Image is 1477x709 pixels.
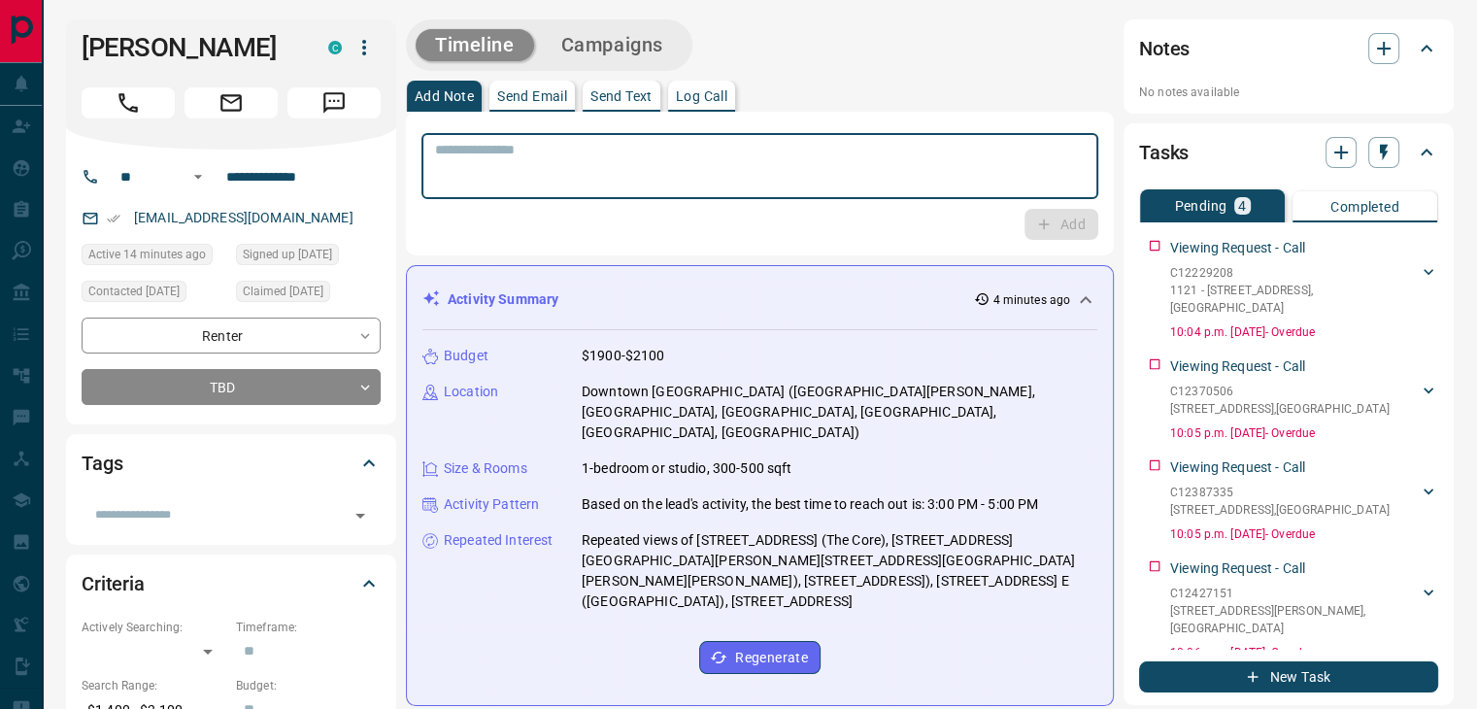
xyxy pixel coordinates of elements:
[1170,501,1390,519] p: [STREET_ADDRESS] , [GEOGRAPHIC_DATA]
[1170,581,1438,641] div: C12427151[STREET_ADDRESS][PERSON_NAME],[GEOGRAPHIC_DATA]
[328,41,342,54] div: condos.ca
[134,210,353,225] a: [EMAIL_ADDRESS][DOMAIN_NAME]
[1139,25,1438,72] div: Notes
[185,87,278,118] span: Email
[1170,260,1438,321] div: C122292081121 - [STREET_ADDRESS],[GEOGRAPHIC_DATA]
[82,440,381,487] div: Tags
[1170,484,1390,501] p: C12387335
[582,530,1097,612] p: Repeated views of [STREET_ADDRESS] (The Core), [STREET_ADDRESS][GEOGRAPHIC_DATA][PERSON_NAME][STR...
[1170,383,1390,400] p: C12370506
[1139,661,1438,692] button: New Task
[1238,199,1246,213] p: 4
[236,619,381,636] p: Timeframe:
[107,212,120,225] svg: Email Verified
[444,382,498,402] p: Location
[1139,84,1438,101] p: No notes available
[1170,585,1419,602] p: C12427151
[1170,644,1438,661] p: 10:06 p.m. [DATE] - Overdue
[243,282,323,301] span: Claimed [DATE]
[82,281,226,308] div: Sun Oct 12 2025
[582,494,1038,515] p: Based on the lead's activity, the best time to reach out is: 3:00 PM - 5:00 PM
[1330,200,1399,214] p: Completed
[1170,480,1438,523] div: C12387335[STREET_ADDRESS],[GEOGRAPHIC_DATA]
[236,677,381,694] p: Budget:
[582,458,791,479] p: 1-bedroom or studio, 300-500 sqft
[236,281,381,308] div: Sun Oct 12 2025
[1170,424,1438,442] p: 10:05 p.m. [DATE] - Overdue
[82,560,381,607] div: Criteria
[448,289,558,310] p: Activity Summary
[82,619,226,636] p: Actively Searching:
[82,244,226,271] div: Mon Oct 13 2025
[1139,129,1438,176] div: Tasks
[88,245,206,264] span: Active 14 minutes ago
[1174,199,1226,213] p: Pending
[82,87,175,118] span: Call
[1139,137,1189,168] h2: Tasks
[416,29,534,61] button: Timeline
[1170,558,1305,579] p: Viewing Request - Call
[82,448,122,479] h2: Tags
[236,244,381,271] div: Sat Oct 11 2025
[444,346,488,366] p: Budget
[1170,323,1438,341] p: 10:04 p.m. [DATE] - Overdue
[676,89,727,103] p: Log Call
[82,32,299,63] h1: [PERSON_NAME]
[1170,264,1419,282] p: C12229208
[993,291,1070,309] p: 4 minutes ago
[347,502,374,529] button: Open
[82,369,381,405] div: TBD
[287,87,381,118] span: Message
[582,382,1097,443] p: Downtown [GEOGRAPHIC_DATA] ([GEOGRAPHIC_DATA][PERSON_NAME], [GEOGRAPHIC_DATA], [GEOGRAPHIC_DATA],...
[497,89,567,103] p: Send Email
[1170,282,1419,317] p: 1121 - [STREET_ADDRESS] , [GEOGRAPHIC_DATA]
[1170,238,1305,258] p: Viewing Request - Call
[88,282,180,301] span: Contacted [DATE]
[542,29,683,61] button: Campaigns
[1170,379,1438,422] div: C12370506[STREET_ADDRESS],[GEOGRAPHIC_DATA]
[82,677,226,694] p: Search Range:
[82,568,145,599] h2: Criteria
[1139,33,1190,64] h2: Notes
[1170,602,1419,637] p: [STREET_ADDRESS][PERSON_NAME] , [GEOGRAPHIC_DATA]
[582,346,664,366] p: $1900-$2100
[590,89,653,103] p: Send Text
[186,165,210,188] button: Open
[1170,457,1305,478] p: Viewing Request - Call
[1170,356,1305,377] p: Viewing Request - Call
[699,641,821,674] button: Regenerate
[444,494,539,515] p: Activity Pattern
[415,89,474,103] p: Add Note
[422,282,1097,318] div: Activity Summary4 minutes ago
[1170,525,1438,543] p: 10:05 p.m. [DATE] - Overdue
[444,458,527,479] p: Size & Rooms
[1170,400,1390,418] p: [STREET_ADDRESS] , [GEOGRAPHIC_DATA]
[82,318,381,354] div: Renter
[444,530,553,551] p: Repeated Interest
[243,245,332,264] span: Signed up [DATE]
